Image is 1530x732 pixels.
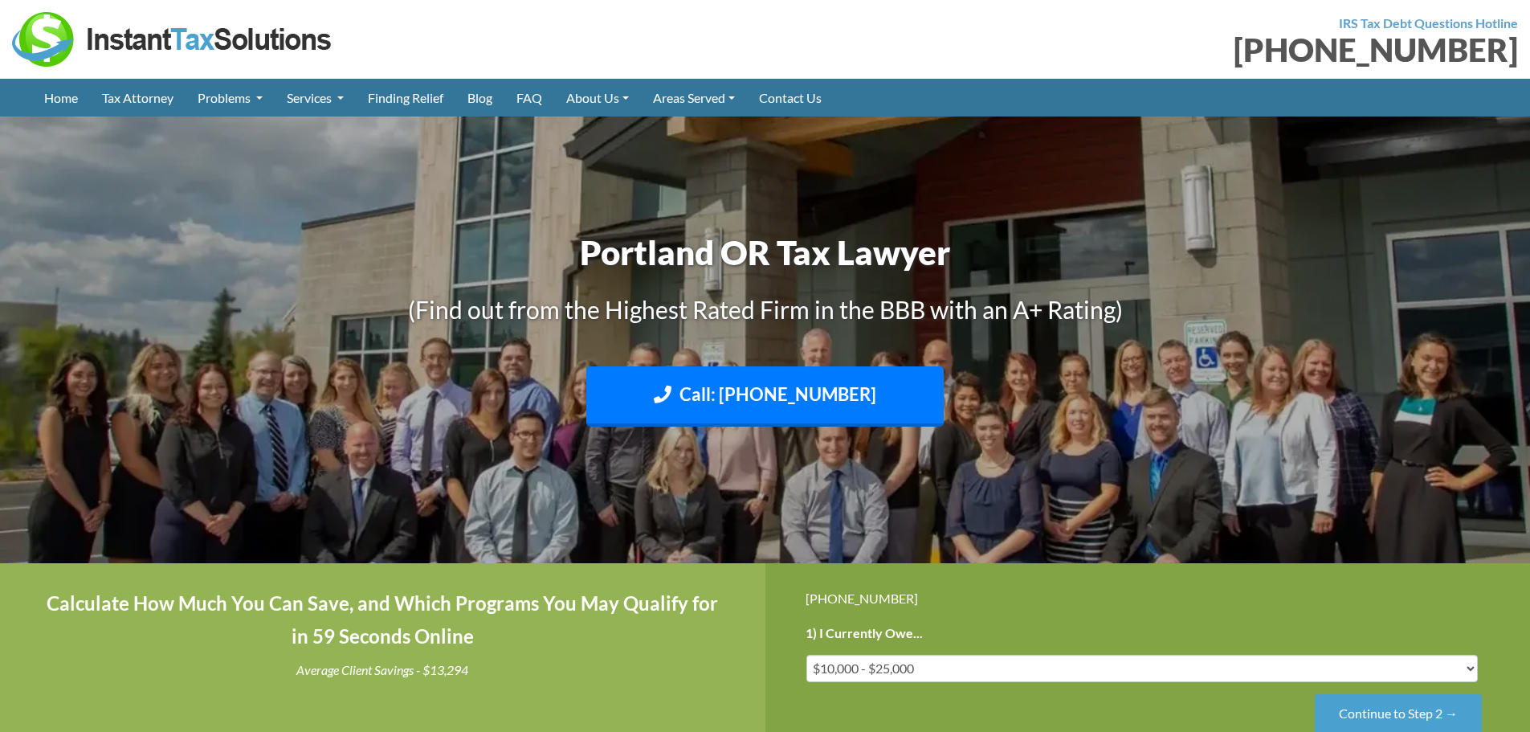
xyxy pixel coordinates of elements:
h3: (Find out from the Highest Rated Firm in the BBB with an A+ Rating) [320,292,1211,326]
img: Instant Tax Solutions Logo [12,12,333,67]
a: FAQ [504,79,554,117]
a: Call: [PHONE_NUMBER] [586,366,944,427]
a: Finding Relief [356,79,455,117]
div: [PHONE_NUMBER] [777,34,1519,66]
a: Areas Served [641,79,747,117]
div: [PHONE_NUMBER] [806,587,1491,609]
a: Instant Tax Solutions Logo [12,30,333,45]
a: Services [275,79,356,117]
a: Tax Attorney [90,79,186,117]
a: Blog [455,79,504,117]
strong: IRS Tax Debt Questions Hotline [1339,15,1518,31]
h1: Portland OR Tax Lawyer [320,229,1211,276]
h4: Calculate How Much You Can Save, and Which Programs You May Qualify for in 59 Seconds Online [40,587,725,653]
a: Problems [186,79,275,117]
a: About Us [554,79,641,117]
a: Contact Us [747,79,834,117]
i: Average Client Savings - $13,294 [296,662,468,677]
a: Home [32,79,90,117]
label: 1) I Currently Owe... [806,625,923,642]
